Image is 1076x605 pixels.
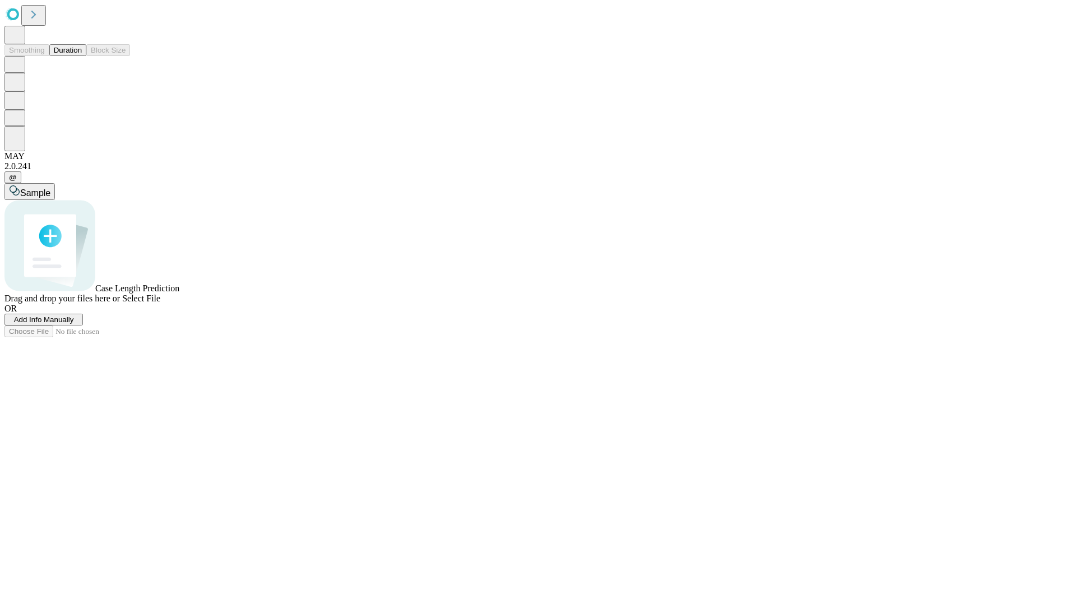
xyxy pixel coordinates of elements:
[9,173,17,182] span: @
[4,171,21,183] button: @
[4,183,55,200] button: Sample
[122,294,160,303] span: Select File
[4,161,1072,171] div: 2.0.241
[49,44,86,56] button: Duration
[95,283,179,293] span: Case Length Prediction
[4,314,83,325] button: Add Info Manually
[4,304,17,313] span: OR
[20,188,50,198] span: Sample
[4,44,49,56] button: Smoothing
[14,315,74,324] span: Add Info Manually
[86,44,130,56] button: Block Size
[4,151,1072,161] div: MAY
[4,294,120,303] span: Drag and drop your files here or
